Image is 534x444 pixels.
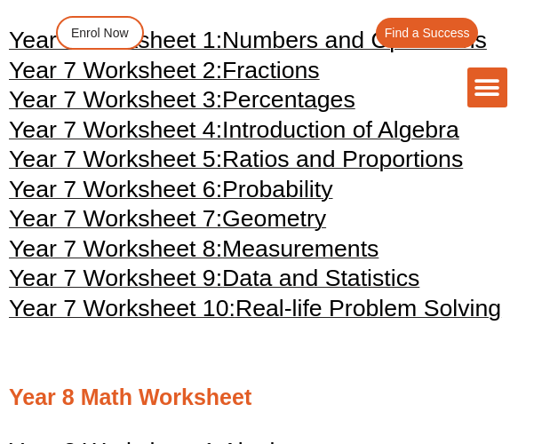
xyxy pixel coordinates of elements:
[9,146,222,172] span: Year 7 Worksheet 5:
[222,146,463,172] span: Ratios and Proportions
[9,265,222,291] span: Year 7 Worksheet 9:
[9,273,419,290] a: Year 7 Worksheet 9:Data and Statistics
[376,18,479,48] a: Find a Success
[9,176,222,202] span: Year 7 Worksheet 6:
[9,205,222,232] span: Year 7 Worksheet 7:
[9,213,326,231] a: Year 7 Worksheet 7:Geometry
[71,27,129,39] span: Enrol Now
[222,235,379,262] span: Measurements
[9,124,459,142] a: Year 7 Worksheet 4:Introduction of Algebra
[56,16,144,50] a: Enrol Now
[229,243,534,444] iframe: Chat Widget
[9,295,235,321] span: Year 7 Worksheet 10:
[9,116,222,143] span: Year 7 Worksheet 4:
[9,383,525,412] h2: Year 8 Math Worksheet
[9,243,379,261] a: Year 7 Worksheet 8:Measurements
[222,176,332,202] span: Probability
[385,27,470,39] span: Find a Success
[9,154,463,171] a: Year 7 Worksheet 5:Ratios and Proportions
[222,265,419,291] span: Data and Statistics
[467,67,507,107] div: Menu Toggle
[9,235,222,262] span: Year 7 Worksheet 8:
[222,116,459,143] span: Introduction of Algebra
[9,184,333,202] a: Year 7 Worksheet 6:Probability
[9,303,501,321] a: Year 7 Worksheet 10:Real-life Problem Solving
[222,205,326,232] span: Geometry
